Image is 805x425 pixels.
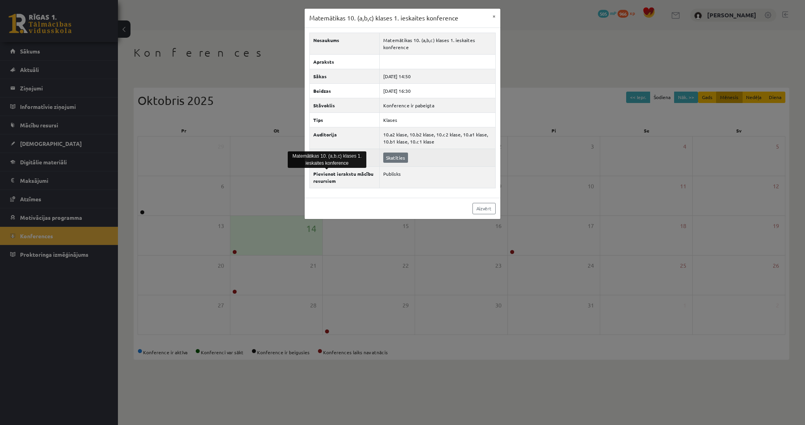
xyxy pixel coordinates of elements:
th: Tips [310,112,380,127]
td: Klases [380,112,496,127]
a: Aizvērt [472,203,496,214]
th: Beidzas [310,83,380,98]
th: Sākas [310,69,380,83]
td: [DATE] 14:50 [380,69,496,83]
button: × [488,9,500,24]
div: Matemātikas 10. (a,b,c) klases 1. ieskaites konference [288,151,366,168]
th: Nosaukums [310,33,380,54]
td: [DATE] 16:30 [380,83,496,98]
td: Publisks [380,166,496,188]
td: 10.a2 klase, 10.b2 klase, 10.c2 klase, 10.a1 klase, 10.b1 klase, 10.c1 klase [380,127,496,149]
h3: Matemātikas 10. (a,b,c) klases 1. ieskaites konference [309,13,458,23]
th: Apraksts [310,54,380,69]
th: Auditorija [310,127,380,149]
td: Konference ir pabeigta [380,98,496,112]
a: Skatīties [383,153,408,163]
th: Konferences ieraksts [310,149,380,166]
td: Matemātikas 10. (a,b,c) klases 1. ieskaites konference [380,33,496,54]
th: Stāvoklis [310,98,380,112]
th: Pievienot ierakstu mācību resursiem [310,166,380,188]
